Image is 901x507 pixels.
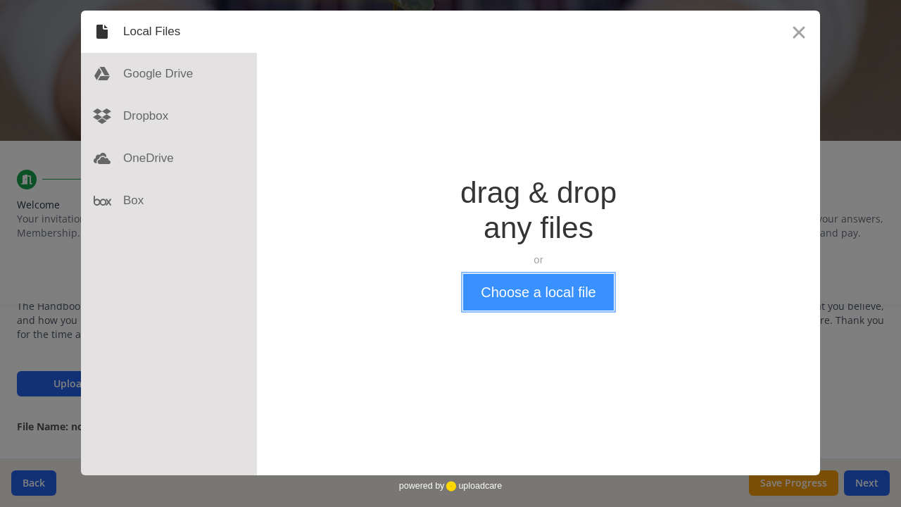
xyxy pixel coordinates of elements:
[444,481,502,492] a: uploadcare
[81,180,257,222] div: Box
[399,475,502,496] div: powered by
[460,175,617,246] div: drag & drop any files
[460,253,617,267] div: or
[81,53,257,95] div: Google Drive
[463,274,613,311] button: Choose a local file
[778,11,820,53] button: Close
[81,137,257,180] div: OneDrive
[81,11,257,53] div: Local Files
[81,95,257,137] div: Dropbox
